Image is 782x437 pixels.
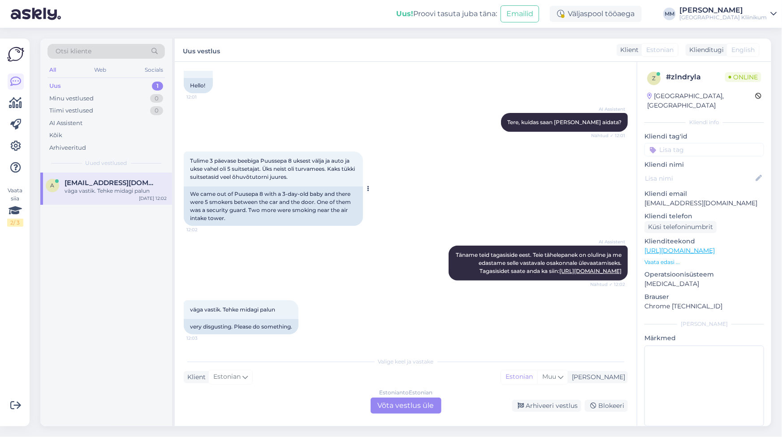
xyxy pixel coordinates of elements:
span: Nähtud ✓ 12:01 [591,132,625,139]
p: Klienditeekond [644,237,764,246]
p: [MEDICAL_DATA] [644,279,764,289]
div: [DATE] 12:02 [139,195,167,202]
span: AI Assistent [592,106,625,112]
div: Arhiveeritud [49,143,86,152]
div: [GEOGRAPHIC_DATA], [GEOGRAPHIC_DATA] [647,91,755,110]
span: Estonian [213,372,241,382]
span: Estonian [646,45,674,55]
p: Operatsioonisüsteem [644,270,764,279]
div: Estonian to Estonian [379,389,432,397]
p: Brauser [644,292,764,302]
span: Tulime 3 päevase beebiga Puussepa 8 uksest välja ja auto ja ukse vahel oli 5 suitsetajat. Üks nei... [190,157,356,180]
p: Vaata edasi ... [644,258,764,266]
span: AI Assistent [592,238,625,245]
div: Klienditugi [686,45,724,55]
span: Online [725,72,761,82]
div: Kõik [49,131,62,140]
span: Täname teid tagasiside eest. Teie tähelepanek on oluline ja me edastame selle vastavale osakonnal... [456,251,623,274]
span: 12:01 [186,94,220,100]
b: Uus! [396,9,413,18]
p: [EMAIL_ADDRESS][DOMAIN_NAME] [644,199,764,208]
span: Nähtud ✓ 12:02 [590,281,625,288]
p: Kliendi telefon [644,212,764,221]
span: Otsi kliente [56,47,91,56]
span: Uued vestlused [86,159,127,167]
div: # zlndryla [666,72,725,82]
span: 12:02 [186,226,220,233]
div: All [48,64,58,76]
span: Muu [542,372,556,381]
span: 12:03 [186,335,220,342]
div: Tiimi vestlused [49,106,93,115]
div: 1 [152,82,163,91]
div: Klient [617,45,639,55]
label: Uus vestlus [183,44,220,56]
span: English [731,45,755,55]
div: Klient [184,372,206,382]
div: Vaata siia [7,186,23,227]
div: Minu vestlused [49,94,94,103]
div: Valige keel ja vastake [184,358,628,366]
span: Tere, kuidas saan [PERSON_NAME] aidata? [507,119,622,125]
p: Kliendi nimi [644,160,764,169]
a: [URL][DOMAIN_NAME] [559,268,622,274]
div: [GEOGRAPHIC_DATA] Kliinikum [679,14,767,21]
span: a [51,182,55,189]
span: väga vastik. Tehke midagi palun [190,306,275,313]
div: Väljaspool tööaega [550,6,642,22]
img: Askly Logo [7,46,24,63]
p: Chrome [TECHNICAL_ID] [644,302,764,311]
div: Kliendi info [644,118,764,126]
div: [PERSON_NAME] [644,320,764,328]
div: AI Assistent [49,119,82,128]
p: Märkmed [644,333,764,343]
span: anterolaas@gmail.com [65,179,158,187]
div: Proovi tasuta juba täna: [396,9,497,19]
a: [PERSON_NAME][GEOGRAPHIC_DATA] Kliinikum [679,7,777,21]
p: Kliendi tag'id [644,132,764,141]
button: Emailid [501,5,539,22]
div: Blokeeri [585,400,628,412]
div: We came out of Puusepa 8 with a 3-day-old baby and there were 5 smokers between the car and the d... [184,186,363,226]
div: Socials [143,64,165,76]
div: [PERSON_NAME] [568,372,625,382]
div: [PERSON_NAME] [679,7,767,14]
a: [URL][DOMAIN_NAME] [644,247,715,255]
div: Uus [49,82,61,91]
div: 0 [150,106,163,115]
div: Estonian [501,370,537,384]
span: z [652,75,656,82]
div: MM [663,8,676,20]
div: Küsi telefoninumbrit [644,221,717,233]
div: Arhiveeri vestlus [512,400,581,412]
input: Lisa tag [644,143,764,156]
div: Web [93,64,108,76]
div: 0 [150,94,163,103]
div: Hello! [184,78,213,93]
div: väga vastik. Tehke midagi palun [65,187,167,195]
div: Võta vestlus üle [371,398,441,414]
div: very disgusting. Please do something. [184,319,298,334]
p: Kliendi email [644,189,764,199]
input: Lisa nimi [645,173,754,183]
div: 2 / 3 [7,219,23,227]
